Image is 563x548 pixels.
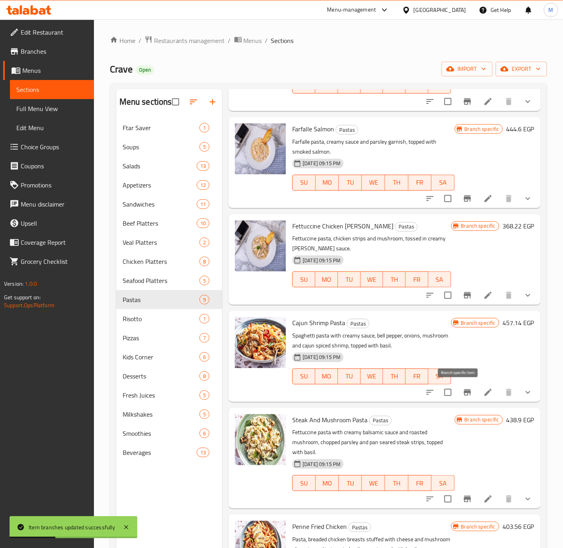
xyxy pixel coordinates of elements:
[292,175,316,191] button: SU
[116,347,223,367] div: Kids Corner6
[549,6,553,14] span: M
[123,390,199,400] div: Fresh Juices
[197,201,209,208] span: 11
[502,220,534,232] h6: 368.22 EGP
[123,199,197,209] div: Sandwiches
[502,317,534,328] h6: 457.14 EGP
[21,161,88,171] span: Coupons
[3,42,94,61] a: Branches
[123,218,197,228] div: Beef Platters
[499,92,518,111] button: delete
[448,64,486,74] span: import
[200,277,209,285] span: 5
[292,521,347,532] span: Penne Fried Chicken
[200,353,209,361] span: 6
[199,352,209,362] div: items
[199,276,209,285] div: items
[395,222,417,231] span: Pastas
[386,80,403,92] span: TH
[440,491,456,507] span: Select to update
[21,257,88,266] span: Grocery Checklist
[21,199,88,209] span: Menu disclaimer
[339,475,362,491] button: TU
[3,23,94,42] a: Edit Restaurant
[21,27,88,37] span: Edit Restaurant
[197,218,209,228] div: items
[200,411,209,418] span: 5
[235,317,286,368] img: Cajun Shrimp Pasta
[197,220,209,227] span: 10
[432,274,448,285] span: SA
[292,427,454,457] p: Fettuccine pasta with creamy balsamic sauce and roasted mushroom, chopped parsley and pan seared ...
[315,271,338,287] button: MO
[116,367,223,386] div: Desserts8
[292,137,454,157] p: Farfalle pasta, creamy sauce and parsley garnish, topped with smoked salmon.
[458,286,477,305] button: Branch-specific-item
[199,429,209,438] div: items
[506,123,534,135] h6: 444.6 EGP
[458,489,477,509] button: Branch-specific-item
[435,478,452,489] span: SA
[292,220,393,232] span: Fettuccine Chicken [PERSON_NAME]
[339,175,362,191] button: TU
[499,489,518,509] button: delete
[21,47,88,56] span: Branches
[296,478,313,489] span: SU
[123,295,199,304] span: Pastas
[409,80,425,92] span: FR
[338,369,361,384] button: TU
[385,175,408,191] button: TH
[197,449,209,456] span: 13
[123,314,199,324] span: Risotto
[116,214,223,233] div: Beef Platters10
[518,383,538,402] button: show more
[458,383,477,402] button: Branch-specific-item
[406,271,428,287] button: FR
[364,274,380,285] span: WE
[292,414,368,426] span: Steak And Mushroom Pasta
[29,523,115,532] div: Item branches updated successfully
[123,180,197,190] span: Appetizers
[110,35,547,46] nav: breadcrumb
[234,35,262,46] a: Menus
[409,274,425,285] span: FR
[420,489,440,509] button: sort-choices
[292,123,334,135] span: Farfalle Salmon
[365,177,382,188] span: WE
[458,319,499,327] span: Branch specific
[296,80,312,92] span: SU
[327,5,376,15] div: Menu-management
[235,123,286,174] img: Farfalle Salmon
[458,92,477,111] button: Branch-specific-item
[385,475,408,491] button: TH
[336,125,358,135] div: Pastas
[518,489,538,509] button: show more
[409,475,432,491] button: FR
[292,271,315,287] button: SU
[428,271,451,287] button: SA
[123,333,199,343] span: Pizzas
[116,309,223,328] div: Risotto1
[123,276,199,285] div: Seafood Platters
[123,429,199,438] span: Smoothies
[116,156,223,176] div: Salads13
[235,414,286,465] img: Steak And Mushroom Pasta
[16,104,88,113] span: Full Menu View
[116,233,223,252] div: Veal Platters2
[10,80,94,99] a: Sections
[299,160,344,167] span: [DATE] 09:15 PM
[292,331,451,351] p: Spaghetti pasta with creamy sauce, bell pepper, onions, mushroom and cajun spiced shrimp, topped ...
[483,291,493,300] a: Edit menu item
[265,36,268,45] li: /
[3,195,94,214] a: Menu disclaimer
[496,62,547,76] button: export
[235,220,286,271] img: Fettuccine Chicken Alfredo
[123,238,199,247] span: Veal Platters
[369,416,391,425] span: Pastas
[518,189,538,208] button: show more
[420,189,440,208] button: sort-choices
[4,279,23,289] span: Version:
[499,286,518,305] button: delete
